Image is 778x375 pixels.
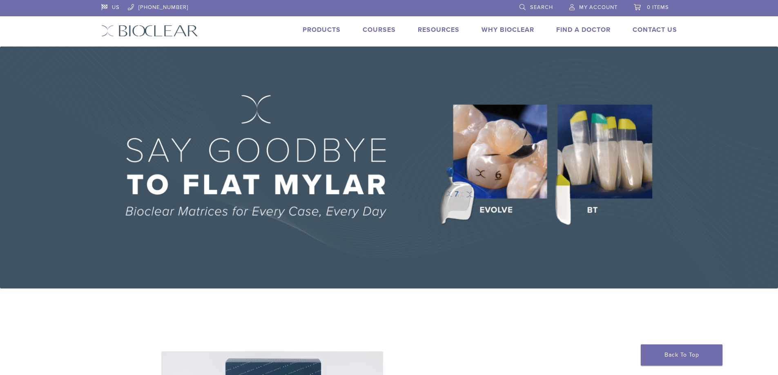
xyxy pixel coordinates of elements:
[579,4,617,11] span: My Account
[530,4,553,11] span: Search
[418,26,459,34] a: Resources
[363,26,396,34] a: Courses
[556,26,611,34] a: Find A Doctor
[633,26,677,34] a: Contact Us
[641,344,722,366] a: Back To Top
[303,26,341,34] a: Products
[647,4,669,11] span: 0 items
[482,26,534,34] a: Why Bioclear
[101,25,198,37] img: Bioclear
